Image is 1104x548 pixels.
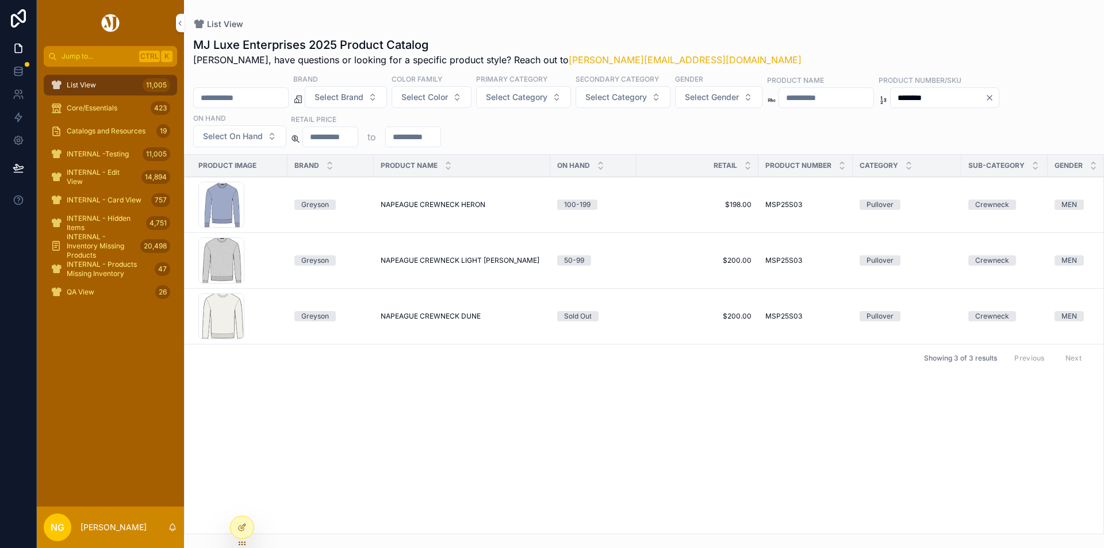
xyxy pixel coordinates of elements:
span: QA View [67,288,94,297]
a: INTERNAL - Inventory Missing Products20,498 [44,236,177,256]
div: 50-99 [564,255,584,266]
span: INTERNAL - Card View [67,196,141,205]
a: 100-199 [557,200,630,210]
span: Ctrl [139,51,160,62]
span: Sub-Category [968,161,1025,170]
a: Greyson [294,255,367,266]
a: NAPEAGUE CREWNECK LIGHT [PERSON_NAME] [381,256,543,265]
a: $198.00 [643,200,752,209]
button: Select Button [193,125,286,147]
span: Brand [294,161,319,170]
div: Crewneck [975,200,1009,210]
div: 20,498 [140,239,170,253]
h1: MJ Luxe Enterprises 2025 Product Catalog [193,37,802,53]
a: INTERNAL -Testing11,005 [44,144,177,164]
a: QA View26 [44,282,177,302]
span: Select Category [486,91,547,103]
a: MSP25S03 [765,312,846,321]
a: Crewneck [968,255,1041,266]
span: Product Name [381,161,438,170]
button: Clear [985,93,999,102]
span: MSP25S03 [765,312,802,321]
span: NG [51,520,64,534]
div: 100-199 [564,200,591,210]
p: [PERSON_NAME] [80,522,147,533]
div: 11,005 [143,147,170,161]
span: K [162,52,171,61]
a: Catalogs and Resources19 [44,121,177,141]
span: Retail [714,161,737,170]
span: List View [67,81,96,90]
label: Product Name [767,75,824,85]
a: 50-99 [557,255,630,266]
a: Core/Essentials423 [44,98,177,118]
a: Pullover [860,200,954,210]
div: 4,751 [146,216,170,230]
span: List View [207,18,243,30]
button: Select Button [392,86,471,108]
a: Crewneck [968,311,1041,321]
span: Select Gender [685,91,739,103]
label: Gender [675,74,703,84]
div: scrollable content [37,67,184,317]
span: INTERNAL - Products Missing Inventory [67,260,150,278]
div: 19 [156,124,170,138]
a: Greyson [294,311,367,321]
span: [PERSON_NAME], have questions or looking for a specific product style? Reach out to [193,53,802,67]
label: Brand [293,74,318,84]
button: Select Button [305,86,387,108]
div: MEN [1061,311,1077,321]
button: Select Button [675,86,762,108]
span: Gender [1055,161,1083,170]
div: 47 [155,262,170,276]
button: Select Button [576,86,670,108]
div: Greyson [301,255,329,266]
div: MEN [1061,200,1077,210]
span: Core/Essentials [67,104,117,113]
button: Select Button [476,86,571,108]
span: INTERNAL - Inventory Missing Products [67,232,136,260]
span: NAPEAGUE CREWNECK LIGHT [PERSON_NAME] [381,256,539,265]
a: MSP25S03 [765,200,846,209]
span: MSP25S03 [765,256,802,265]
span: INTERNAL - Edit View [67,168,137,186]
a: MSP25S03 [765,256,846,265]
a: NAPEAGUE CREWNECK DUNE [381,312,543,321]
span: Select Color [401,91,448,103]
img: App logo [99,14,121,32]
a: INTERNAL - Card View757 [44,190,177,210]
a: [PERSON_NAME][EMAIL_ADDRESS][DOMAIN_NAME] [569,54,802,66]
label: Secondary Category [576,74,659,84]
div: Sold Out [564,311,592,321]
a: Greyson [294,200,367,210]
div: Greyson [301,311,329,321]
div: 423 [151,101,170,115]
button: Jump to...CtrlK [44,46,177,67]
a: List View [193,18,243,30]
div: Greyson [301,200,329,210]
div: Crewneck [975,311,1009,321]
span: INTERNAL -Testing [67,150,129,159]
div: Pullover [867,200,894,210]
a: List View11,005 [44,75,177,95]
label: Primary Category [476,74,547,84]
span: MSP25S03 [765,200,802,209]
a: Pullover [860,255,954,266]
span: Catalogs and Resources [67,127,145,136]
a: $200.00 [643,312,752,321]
label: Color Family [392,74,442,84]
div: 14,894 [141,170,170,184]
div: MEN [1061,255,1077,266]
span: Select Brand [315,91,363,103]
div: 26 [155,285,170,299]
div: Pullover [867,255,894,266]
div: Crewneck [975,255,1009,266]
span: On Hand [557,161,590,170]
p: to [367,130,376,144]
span: Select Category [585,91,647,103]
a: Pullover [860,311,954,321]
div: Pullover [867,311,894,321]
span: Category [860,161,898,170]
span: Product Image [198,161,256,170]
